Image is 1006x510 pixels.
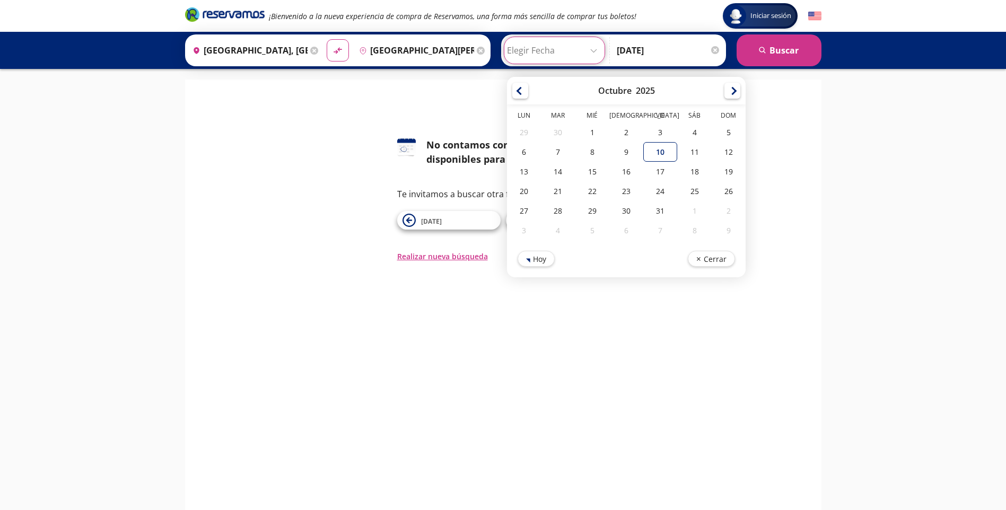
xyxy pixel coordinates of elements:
div: 10-Oct-25 [643,142,677,162]
div: 27-Oct-25 [507,201,541,221]
div: 08-Oct-25 [575,142,609,162]
button: Realizar nueva búsqueda [397,251,488,262]
div: 09-Oct-25 [609,142,643,162]
div: 01-Nov-25 [677,201,711,221]
div: 07-Oct-25 [541,142,575,162]
th: Jueves [609,111,643,122]
th: Martes [541,111,575,122]
div: Octubre [598,85,631,96]
div: 08-Nov-25 [677,221,711,240]
button: Buscar [737,34,821,66]
div: 26-Oct-25 [711,181,745,201]
div: 07-Nov-25 [643,221,677,240]
div: 06-Oct-25 [507,142,541,162]
span: [DATE] [421,217,442,226]
a: Brand Logo [185,6,265,25]
button: [DATE] [506,211,609,230]
div: 11-Oct-25 [677,142,711,162]
th: Domingo [711,111,745,122]
input: Opcional [617,37,721,64]
div: 22-Oct-25 [575,181,609,201]
div: 20-Oct-25 [507,181,541,201]
div: 28-Oct-25 [541,201,575,221]
div: 15-Oct-25 [575,162,609,181]
div: 12-Oct-25 [711,142,745,162]
div: 04-Oct-25 [677,122,711,142]
div: 05-Nov-25 [575,221,609,240]
div: 09-Nov-25 [711,221,745,240]
div: No contamos con horarios disponibles para esta fecha [426,138,609,166]
button: English [808,10,821,23]
div: 30-Sep-25 [541,122,575,142]
div: 21-Oct-25 [541,181,575,201]
button: Hoy [518,251,555,267]
th: Miércoles [575,111,609,122]
div: 01-Oct-25 [575,122,609,142]
div: 02-Nov-25 [711,201,745,221]
div: 02-Oct-25 [609,122,643,142]
div: 14-Oct-25 [541,162,575,181]
div: 23-Oct-25 [609,181,643,201]
input: Elegir Fecha [507,37,602,64]
em: ¡Bienvenido a la nueva experiencia de compra de Reservamos, una forma más sencilla de comprar tus... [269,11,636,21]
div: 18-Oct-25 [677,162,711,181]
div: 29-Sep-25 [507,122,541,142]
button: [DATE] [397,211,501,230]
th: Sábado [677,111,711,122]
p: Te invitamos a buscar otra fecha o ruta [397,188,609,200]
div: 17-Oct-25 [643,162,677,181]
div: 05-Oct-25 [711,122,745,142]
div: 29-Oct-25 [575,201,609,221]
div: 19-Oct-25 [711,162,745,181]
div: 03-Nov-25 [507,221,541,240]
th: Viernes [643,111,677,122]
div: 03-Oct-25 [643,122,677,142]
div: 04-Nov-25 [541,221,575,240]
div: 25-Oct-25 [677,181,711,201]
span: Iniciar sesión [746,11,795,21]
div: 13-Oct-25 [507,162,541,181]
input: Buscar Destino [355,37,474,64]
div: 2025 [635,85,654,96]
i: Brand Logo [185,6,265,22]
div: 24-Oct-25 [643,181,677,201]
div: 06-Nov-25 [609,221,643,240]
button: Cerrar [687,251,734,267]
div: 30-Oct-25 [609,201,643,221]
input: Buscar Origen [188,37,308,64]
div: 16-Oct-25 [609,162,643,181]
div: 31-Oct-25 [643,201,677,221]
th: Lunes [507,111,541,122]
